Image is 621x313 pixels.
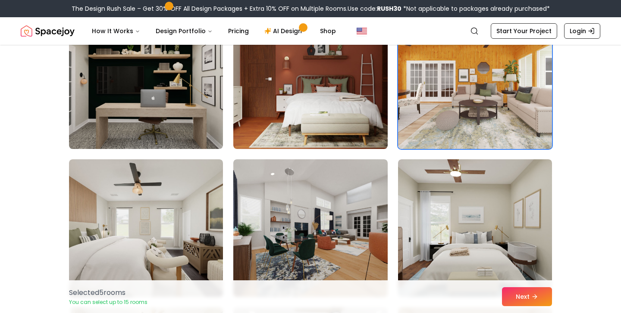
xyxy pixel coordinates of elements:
[149,22,220,40] button: Design Portfolio
[502,287,552,306] button: Next
[85,22,147,40] button: How It Works
[257,22,311,40] a: AI Design
[401,4,550,13] span: *Not applicable to packages already purchased*
[233,11,387,149] img: Room room-14
[21,22,75,40] img: Spacejoy Logo
[21,22,75,40] a: Spacejoy
[357,26,367,36] img: United States
[69,159,223,297] img: Room room-16
[564,23,600,39] a: Login
[398,159,552,297] img: Room room-18
[69,299,147,306] p: You can select up to 15 rooms
[21,17,600,45] nav: Global
[69,11,223,149] img: Room room-13
[85,22,343,40] nav: Main
[377,4,401,13] b: RUSH30
[491,23,557,39] a: Start Your Project
[72,4,550,13] div: The Design Rush Sale – Get 30% OFF All Design Packages + Extra 10% OFF on Multiple Rooms.
[69,288,147,298] p: Selected 5 room s
[221,22,256,40] a: Pricing
[233,159,387,297] img: Room room-17
[313,22,343,40] a: Shop
[394,8,556,152] img: Room room-15
[348,4,401,13] span: Use code:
